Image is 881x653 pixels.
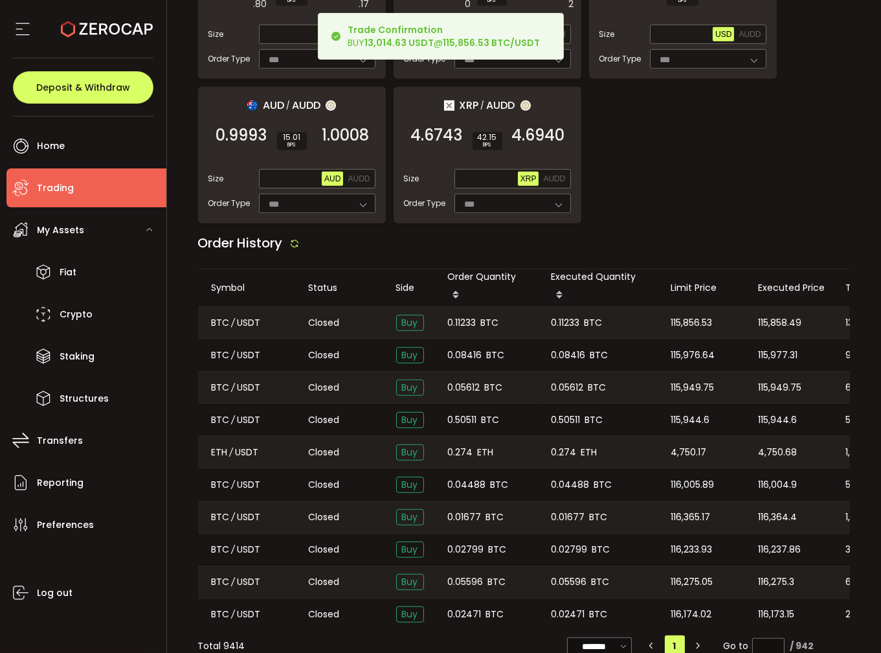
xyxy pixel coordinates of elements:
[322,172,343,186] button: AUD
[13,71,153,104] button: Deposit & Withdraw
[448,413,477,428] span: 0.50511
[739,30,761,39] span: AUDD
[309,349,340,362] span: Closed
[212,510,230,525] span: BTC
[448,607,482,622] span: 0.02471
[309,543,340,556] span: Closed
[541,172,568,186] button: AUDD
[448,348,482,363] span: 0.08416
[309,478,340,492] span: Closed
[460,97,479,113] span: XRP
[485,607,504,622] span: BTC
[671,380,715,395] span: 115,949.75
[671,542,713,557] span: 116,233.93
[238,510,261,525] span: USDT
[713,27,734,41] button: USD
[201,281,298,295] div: Symbol
[212,380,230,395] span: BTC
[238,413,261,428] span: USDT
[60,347,95,366] span: Staking
[396,606,424,623] span: Buy
[759,477,797,492] span: 116,004.9
[216,129,267,142] span: 0.9993
[396,477,424,493] span: Buy
[212,607,230,622] span: BTC
[365,36,434,49] b: 13,014.63 USDT
[212,575,230,590] span: BTC
[212,413,230,428] span: BTC
[322,129,370,142] span: 1.0008
[487,97,515,113] span: AUDD
[585,413,603,428] span: BTC
[212,315,230,330] span: BTC
[448,315,476,330] span: 0.11233
[396,444,424,461] span: Buy
[671,510,711,525] span: 116,365.17
[759,413,797,428] span: 115,944.6
[541,269,661,306] div: Executed Quantity
[592,542,610,557] span: BTC
[552,348,586,363] span: 0.08416
[404,198,446,209] span: Order Type
[232,348,236,363] em: /
[37,179,74,198] span: Trading
[552,607,585,622] span: 0.02471
[759,315,802,330] span: 115,858.49
[759,445,797,460] span: 4,750.68
[487,575,506,590] span: BTC
[232,542,236,557] em: /
[396,542,424,558] span: Buy
[212,542,230,557] span: BTC
[208,53,251,65] span: Order Type
[448,380,480,395] span: 0.05612
[490,477,508,492] span: BTC
[552,575,587,590] span: 0.05596
[512,129,565,142] span: 4.6940
[438,269,541,306] div: Order Quantity
[396,574,424,590] span: Buy
[298,281,386,295] div: Status
[236,445,259,460] span: USDT
[481,100,485,111] em: /
[543,174,565,183] span: AUDD
[759,380,802,395] span: 115,949.75
[484,380,502,395] span: BTC
[589,510,607,525] span: BTC
[671,445,707,460] span: 4,750.17
[448,510,482,525] span: 0.01677
[208,29,224,40] span: Size
[748,281,836,295] div: Executed Price
[477,445,493,460] span: ETH
[37,137,65,155] span: Home
[198,639,245,653] div: Total 9414
[671,607,712,622] span: 116,174.02
[671,315,713,330] span: 115,856.53
[846,445,877,460] span: 1,301.72
[345,172,372,186] button: AUDD
[671,575,713,590] span: 116,275.05
[599,53,641,65] span: Order Type
[309,608,340,621] span: Closed
[448,477,486,492] span: 0.04488
[846,510,879,525] span: 1,952.32
[324,174,340,183] span: AUD
[60,305,93,324] span: Crypto
[282,141,302,149] i: BPS
[736,27,763,41] button: AUDD
[37,221,84,240] span: My Assets
[759,348,798,363] span: 115,977.31
[759,575,795,590] span: 116,275.3
[599,29,615,40] span: Size
[232,380,236,395] em: /
[60,389,109,408] span: Structures
[309,381,340,395] span: Closed
[208,173,224,185] span: Size
[232,575,236,590] em: /
[238,542,261,557] span: USDT
[759,542,801,557] span: 116,237.86
[486,348,504,363] span: BTC
[520,174,537,183] span: XRP
[386,281,438,295] div: Side
[448,445,473,460] span: 0.274
[485,510,504,525] span: BTC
